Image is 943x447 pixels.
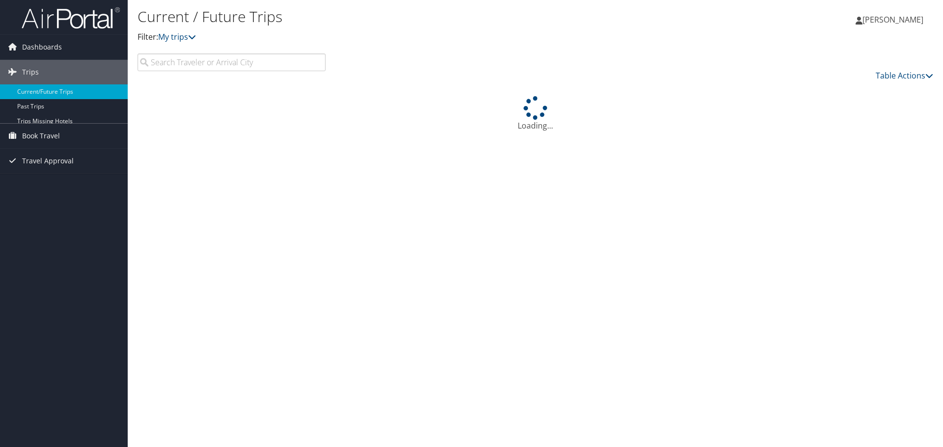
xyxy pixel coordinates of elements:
span: Travel Approval [22,149,74,173]
h1: Current / Future Trips [138,6,668,27]
span: [PERSON_NAME] [862,14,923,25]
a: Table Actions [876,70,933,81]
span: Dashboards [22,35,62,59]
p: Filter: [138,31,668,44]
img: airportal-logo.png [22,6,120,29]
span: Book Travel [22,124,60,148]
a: [PERSON_NAME] [856,5,933,34]
div: Loading... [138,96,933,131]
a: My trips [158,31,196,42]
span: Trips [22,60,39,84]
input: Search Traveler or Arrival City [138,53,326,71]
